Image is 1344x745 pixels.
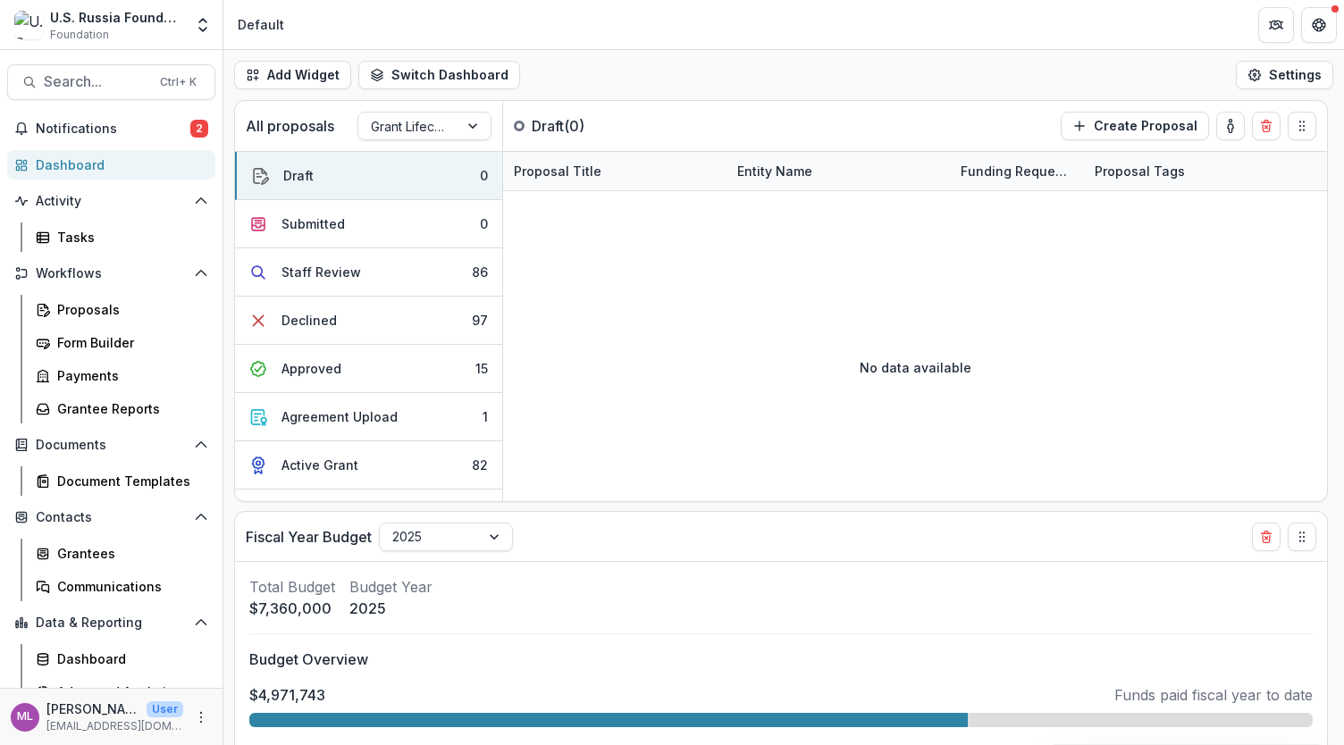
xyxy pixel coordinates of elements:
div: Proposals [57,300,201,319]
button: Search... [7,64,215,100]
div: Submitted [281,214,345,233]
p: Fiscal Year Budget [246,526,372,548]
div: 82 [472,456,488,474]
button: Open Contacts [7,503,215,532]
button: toggle-assigned-to-me [1216,112,1245,140]
div: Proposal Title [503,152,727,190]
button: Open Data & Reporting [7,608,215,637]
button: Notifications2 [7,114,215,143]
div: Tasks [57,228,201,247]
button: Switch Dashboard [358,61,520,89]
div: Funding Requested [950,162,1084,180]
a: Form Builder [29,328,215,357]
span: Foundation [50,27,109,43]
div: Funding Requested [950,152,1084,190]
p: Draft ( 0 ) [532,115,666,137]
button: Delete card [1252,112,1281,140]
div: Active Grant [281,456,358,474]
div: Form Builder [57,333,201,352]
button: Add Widget [234,61,351,89]
div: Entity Name [727,152,950,190]
div: Proposal Title [503,162,612,180]
span: 2 [190,120,208,138]
a: Grantee Reports [29,394,215,423]
span: Search... [44,73,149,90]
button: Open Workflows [7,259,215,288]
div: Payments [57,366,201,385]
div: U.S. Russia Foundation [50,8,183,27]
button: Submitted0 [235,200,502,248]
p: [EMAIL_ADDRESS][DOMAIN_NAME] [46,718,183,734]
button: Delete card [1252,523,1281,551]
p: $4,971,743 [249,684,325,706]
p: $7,360,000 [249,598,335,619]
button: Settings [1236,61,1333,89]
span: Activity [36,194,187,209]
div: Staff Review [281,263,361,281]
p: Budget Year [349,576,433,598]
div: Default [238,15,284,34]
div: Maria Lvova [17,711,33,723]
div: Ctrl + K [156,72,200,92]
a: Advanced Analytics [29,677,215,707]
img: U.S. Russia Foundation [14,11,43,39]
button: Active Grant82 [235,441,502,490]
button: More [190,707,212,728]
button: Open Activity [7,187,215,215]
button: Drag [1288,523,1316,551]
div: Proposal Tags [1084,152,1307,190]
span: Documents [36,438,187,453]
p: User [147,701,183,717]
a: Proposals [29,295,215,324]
span: Workflows [36,266,187,281]
div: 97 [472,311,488,330]
div: Grantee Reports [57,399,201,418]
button: Partners [1258,7,1294,43]
p: [PERSON_NAME] [46,699,139,718]
div: Entity Name [727,162,823,180]
div: Declined [281,311,337,330]
p: Total Budget [249,576,335,598]
button: Drag [1288,112,1316,140]
div: Approved [281,359,341,378]
a: Grantees [29,539,215,568]
a: Dashboard [7,150,215,180]
span: Data & Reporting [36,615,187,631]
div: 15 [475,359,488,378]
button: Open entity switcher [190,7,215,43]
div: Grantees [57,544,201,563]
div: Agreement Upload [281,407,398,426]
div: Advanced Analytics [57,682,201,701]
button: Open Documents [7,431,215,459]
button: Get Help [1301,7,1337,43]
button: Create Proposal [1061,112,1209,140]
button: Staff Review86 [235,248,502,297]
div: 0 [480,214,488,233]
div: 0 [480,166,488,185]
p: 2025 [349,598,433,619]
div: 1 [483,407,488,426]
div: Communications [57,577,201,596]
div: Dashboard [57,649,201,668]
p: Budget Overview [249,649,1313,670]
p: Funds paid fiscal year to date [1114,684,1313,706]
p: All proposals [246,115,334,137]
span: Notifications [36,121,190,137]
a: Tasks [29,222,215,252]
div: Document Templates [57,472,201,490]
button: Agreement Upload1 [235,393,502,441]
button: Declined97 [235,297,502,345]
a: Document Templates [29,466,215,496]
button: Draft0 [235,152,502,200]
div: Dashboard [36,155,201,174]
button: Approved15 [235,345,502,393]
div: 86 [472,263,488,281]
div: Proposal Tags [1084,162,1196,180]
nav: breadcrumb [231,12,291,38]
p: No data available [860,358,971,377]
span: Contacts [36,510,187,525]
